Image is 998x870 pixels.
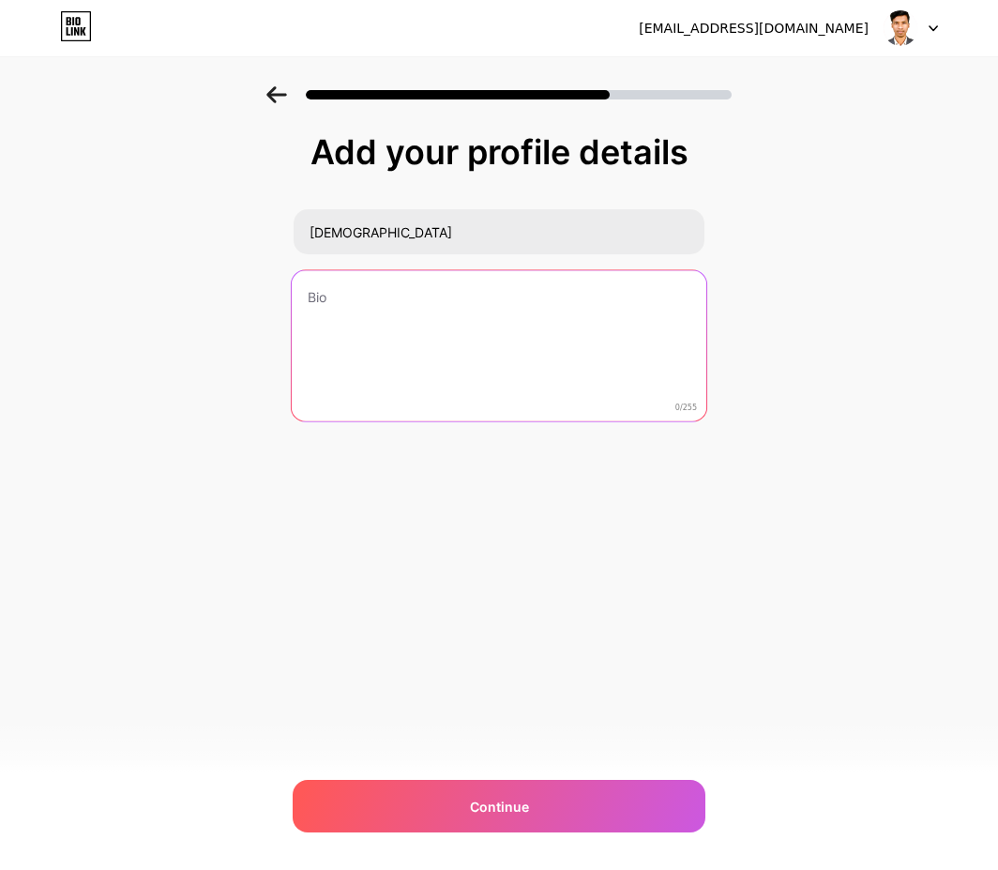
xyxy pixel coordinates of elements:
span: 0/255 [675,403,697,414]
img: Asiful Islam [883,10,918,46]
input: Your name [294,209,704,254]
div: [EMAIL_ADDRESS][DOMAIN_NAME] [639,19,869,38]
span: Continue [470,797,529,817]
div: Add your profile details [302,133,696,171]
